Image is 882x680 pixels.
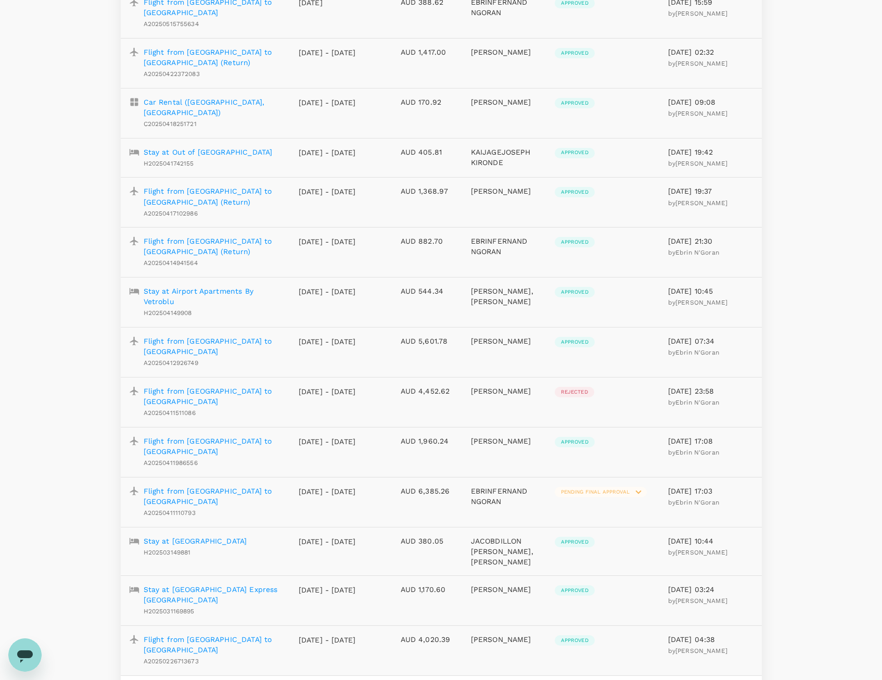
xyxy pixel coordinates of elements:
[675,299,727,306] span: [PERSON_NAME]
[675,199,727,207] span: [PERSON_NAME]
[471,236,538,257] p: EBRINFERNAND NGORAN
[299,486,356,497] p: [DATE] - [DATE]
[675,249,719,256] span: Ebrin N'Goran
[668,147,753,157] p: [DATE] 19:42
[144,436,282,457] a: Flight from [GEOGRAPHIC_DATA] to [GEOGRAPHIC_DATA]
[555,338,595,346] span: Approved
[299,47,356,58] p: [DATE] - [DATE]
[555,99,595,107] span: Approved
[675,10,727,17] span: [PERSON_NAME]
[299,536,356,547] p: [DATE] - [DATE]
[555,438,595,446] span: Approved
[299,286,356,297] p: [DATE] - [DATE]
[668,536,753,546] p: [DATE] 10:44
[675,399,719,406] span: Ebrin N'Goran
[144,584,282,605] a: Stay at [GEOGRAPHIC_DATA] Express [GEOGRAPHIC_DATA]
[555,188,595,196] span: Approved
[555,388,594,396] span: Rejected
[668,336,753,346] p: [DATE] 07:34
[8,638,42,672] iframe: Button to launch messaging window
[675,60,727,67] span: [PERSON_NAME]
[675,110,727,117] span: [PERSON_NAME]
[299,147,356,158] p: [DATE] - [DATE]
[555,238,595,246] span: Approved
[555,587,595,594] span: Approved
[555,49,595,57] span: Approved
[144,359,198,367] span: A20250412926749
[144,120,197,128] span: C20250418251721
[144,459,198,467] span: A20250411986556
[144,386,282,407] a: Flight from [GEOGRAPHIC_DATA] to [GEOGRAPHIC_DATA]
[144,336,282,357] a: Flight from [GEOGRAPHIC_DATA] to [GEOGRAPHIC_DATA]
[555,538,595,546] span: Approved
[401,436,454,446] p: AUD 1,960.24
[471,486,538,507] p: EBRINFERNAND NGORAN
[401,386,454,396] p: AUD 4,452.62
[471,97,538,107] p: [PERSON_NAME]
[668,499,719,506] span: by
[401,236,454,246] p: AUD 882.70
[471,634,538,645] p: [PERSON_NAME]
[668,10,727,17] span: by
[401,97,454,107] p: AUD 170.92
[144,97,282,118] a: Car Rental ([GEOGRAPHIC_DATA], [GEOGRAPHIC_DATA])
[668,584,753,595] p: [DATE] 03:24
[668,160,727,167] span: by
[144,186,282,207] a: Flight from [GEOGRAPHIC_DATA] to [GEOGRAPHIC_DATA] (Return)
[471,336,538,346] p: [PERSON_NAME]
[668,249,719,256] span: by
[668,286,753,296] p: [DATE] 10:45
[675,647,727,654] span: [PERSON_NAME]
[471,286,538,307] p: [PERSON_NAME], [PERSON_NAME]
[401,186,454,196] p: AUD 1,368.97
[299,436,356,447] p: [DATE] - [DATE]
[668,449,719,456] span: by
[299,97,356,108] p: [DATE] - [DATE]
[144,309,192,317] span: H202504149908
[471,47,538,57] p: [PERSON_NAME]
[668,186,753,196] p: [DATE] 19:37
[668,349,719,356] span: by
[668,110,727,117] span: by
[555,288,595,296] span: Approved
[471,536,538,567] p: JACOBDILLON [PERSON_NAME], [PERSON_NAME]
[144,210,198,217] span: A20250417102986
[144,549,191,556] span: H202503149881
[675,499,719,506] span: Ebrin N'Goran
[144,47,282,68] a: Flight from [GEOGRAPHIC_DATA] to [GEOGRAPHIC_DATA] (Return)
[675,160,727,167] span: [PERSON_NAME]
[668,597,727,605] span: by
[668,647,727,654] span: by
[401,584,454,595] p: AUD 1,170.60
[144,70,200,78] span: A20250422372083
[555,488,636,496] span: Pending final approval
[299,336,356,347] p: [DATE] - [DATE]
[299,236,356,247] p: [DATE] - [DATE]
[668,199,727,207] span: by
[668,236,753,246] p: [DATE] 21:30
[401,147,454,157] p: AUD 405.81
[144,486,282,507] a: Flight from [GEOGRAPHIC_DATA] to [GEOGRAPHIC_DATA]
[668,60,727,67] span: by
[668,299,727,306] span: by
[144,634,282,655] a: Flight from [GEOGRAPHIC_DATA] to [GEOGRAPHIC_DATA]
[299,386,356,397] p: [DATE] - [DATE]
[144,536,247,546] a: Stay at [GEOGRAPHIC_DATA]
[401,536,454,546] p: AUD 380.05
[675,349,719,356] span: Ebrin N'Goran
[668,386,753,396] p: [DATE] 23:58
[668,399,719,406] span: by
[471,386,538,396] p: [PERSON_NAME]
[144,236,282,257] a: Flight from [GEOGRAPHIC_DATA] to [GEOGRAPHIC_DATA] (Return)
[144,147,273,157] a: Stay at Out of [GEOGRAPHIC_DATA]
[401,47,454,57] p: AUD 1,417.00
[144,160,194,167] span: H2025041742155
